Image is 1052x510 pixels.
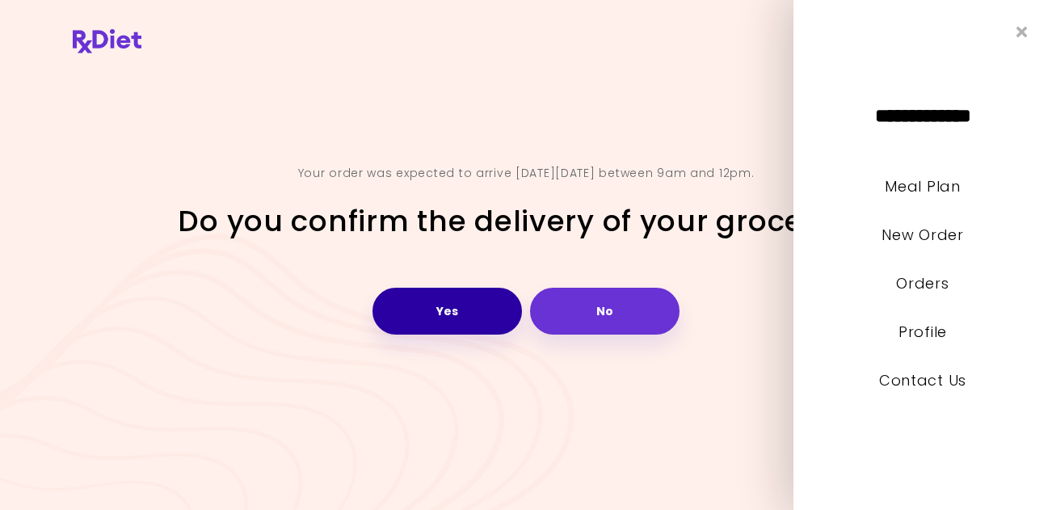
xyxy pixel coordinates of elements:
[885,176,960,196] a: Meal Plan
[882,225,963,245] a: New Order
[879,370,966,390] a: Contact Us
[898,322,947,342] a: Profile
[896,273,949,293] a: Orders
[530,288,680,335] button: No
[298,161,755,187] div: Your order was expected to arrive [DATE][DATE] between 9am and 12pm.
[372,288,522,335] button: Yes
[178,203,873,241] h2: Do you confirm the delivery of your groceries?
[73,29,141,53] img: RxDiet
[1016,24,1028,40] i: Close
